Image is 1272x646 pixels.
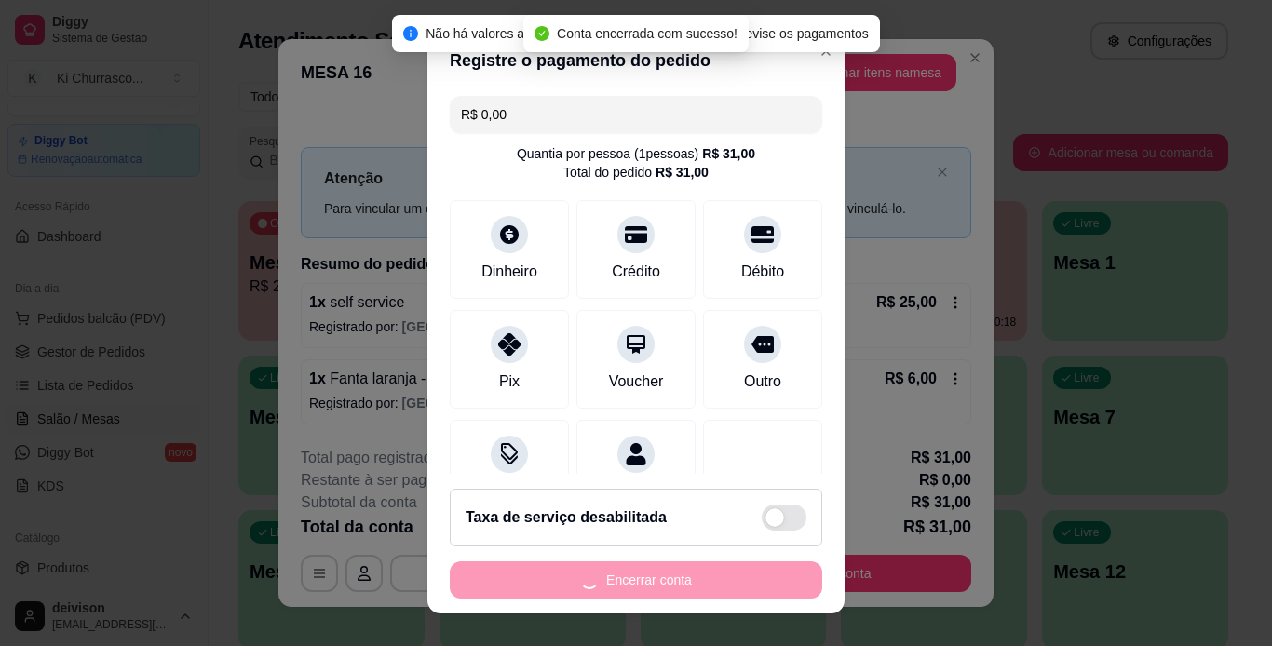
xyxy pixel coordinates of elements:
[557,26,737,41] span: Conta encerrada com sucesso!
[499,370,520,393] div: Pix
[481,261,537,283] div: Dinheiro
[656,163,709,182] div: R$ 31,00
[744,370,781,393] div: Outro
[612,261,660,283] div: Crédito
[517,144,755,163] div: Quantia por pessoa ( 1 pessoas)
[535,26,549,41] span: check-circle
[427,33,845,88] header: Registre o pagamento do pedido
[403,26,418,41] span: info-circle
[741,261,784,283] div: Débito
[563,163,709,182] div: Total do pedido
[461,96,811,133] input: Ex.: hambúrguer de cordeiro
[609,370,664,393] div: Voucher
[466,506,667,529] h2: Taxa de serviço desabilitada
[426,26,869,41] span: Não há valores a serem cobrados, finalize a venda ou revise os pagamentos
[702,144,755,163] div: R$ 31,00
